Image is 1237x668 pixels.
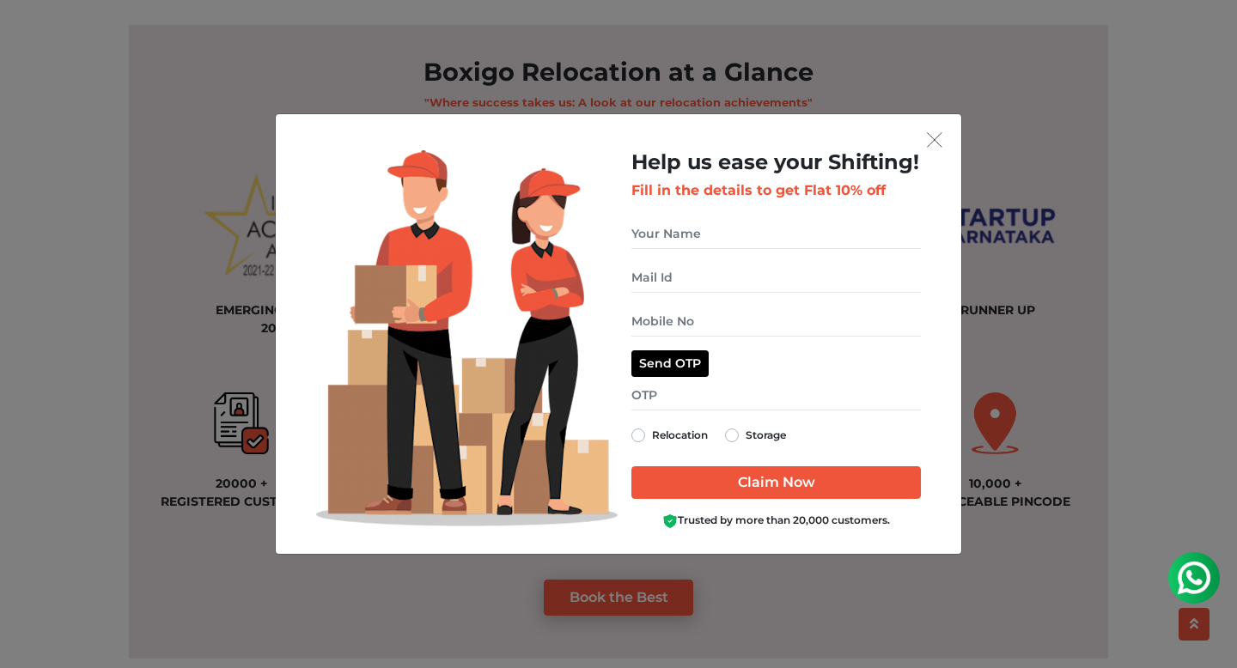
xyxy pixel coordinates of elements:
img: Lead Welcome Image [316,150,618,526]
input: Your Name [631,219,921,249]
div: Trusted by more than 20,000 customers. [631,513,921,529]
img: exit [927,132,942,148]
input: Mobile No [631,307,921,337]
label: Storage [746,425,786,446]
input: Claim Now [631,466,921,499]
h2: Help us ease your Shifting! [631,150,921,175]
img: whatsapp-icon.svg [17,17,52,52]
input: OTP [631,380,921,410]
img: Boxigo Customer Shield [662,513,678,529]
button: Send OTP [631,350,709,377]
h3: Fill in the details to get Flat 10% off [631,182,921,198]
input: Mail Id [631,263,921,293]
label: Relocation [652,425,708,446]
